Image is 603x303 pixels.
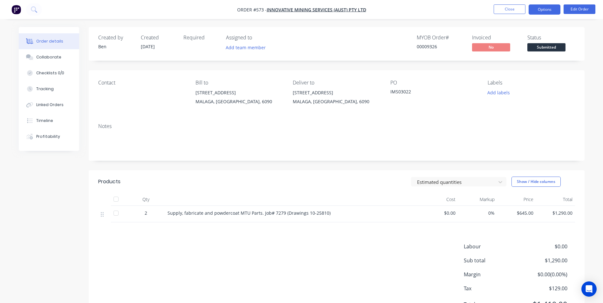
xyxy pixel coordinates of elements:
button: Checklists 0/0 [19,65,79,81]
span: Tax [464,285,520,292]
span: $129.00 [520,285,567,292]
div: Deliver to [293,80,380,86]
div: MALAGA, [GEOGRAPHIC_DATA], 6090 [195,97,283,106]
span: $0.00 [422,210,456,216]
button: Options [529,4,560,15]
div: Open Intercom Messenger [581,281,597,297]
span: $1,290.00 [538,210,572,216]
span: Sub total [464,257,520,264]
span: Supply, fabricate and powdercoat MTU Parts. Job# 7279 (Drawings 10-25810) [168,210,331,216]
span: Labour [464,243,520,250]
div: 00009326 [417,43,464,50]
div: Labels [488,80,575,86]
button: Show / Hide columns [511,177,561,187]
div: Created by [98,35,133,41]
button: Add team member [226,43,269,52]
span: No [472,43,510,51]
button: Add labels [484,88,513,97]
span: $645.00 [500,210,534,216]
div: Status [527,35,575,41]
div: MALAGA, [GEOGRAPHIC_DATA], 6090 [293,97,380,106]
button: Edit Order [564,4,595,14]
span: $0.00 ( 0.00 %) [520,271,567,278]
div: [STREET_ADDRESS] [195,88,283,97]
span: 0% [461,210,495,216]
button: Add team member [222,43,269,52]
div: [STREET_ADDRESS] [293,88,380,97]
div: Bill to [195,80,283,86]
span: Margin [464,271,520,278]
div: Qty [127,193,165,206]
div: Tracking [36,86,54,92]
div: Price [497,193,536,206]
button: Timeline [19,113,79,129]
button: Collaborate [19,49,79,65]
div: Notes [98,123,575,129]
div: Invoiced [472,35,520,41]
div: Ben [98,43,133,50]
div: Order details [36,38,63,44]
div: [STREET_ADDRESS]MALAGA, [GEOGRAPHIC_DATA], 6090 [195,88,283,109]
div: PO [390,80,477,86]
div: Required [183,35,218,41]
div: Total [536,193,575,206]
div: Products [98,178,120,185]
div: Checklists 0/0 [36,70,64,76]
div: Linked Orders [36,102,64,108]
span: Submitted [527,43,565,51]
img: Factory [11,5,21,14]
button: Submitted [527,43,565,53]
div: Cost [419,193,458,206]
span: Order #573 - [237,7,267,13]
button: Tracking [19,81,79,97]
span: 2 [145,210,147,216]
div: Timeline [36,118,53,124]
button: Close [494,4,525,14]
div: Markup [458,193,497,206]
div: Collaborate [36,54,61,60]
div: Contact [98,80,185,86]
span: $1,290.00 [520,257,567,264]
div: Profitability [36,134,60,139]
div: MYOB Order # [417,35,464,41]
div: Created [141,35,176,41]
div: IMS03022 [390,88,470,97]
a: Innovative Mining Services (Aust) Pty Ltd [267,7,366,13]
button: Profitability [19,129,79,145]
div: Assigned to [226,35,290,41]
button: Linked Orders [19,97,79,113]
button: Order details [19,33,79,49]
span: $0.00 [520,243,567,250]
span: [DATE] [141,44,155,50]
div: [STREET_ADDRESS]MALAGA, [GEOGRAPHIC_DATA], 6090 [293,88,380,109]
